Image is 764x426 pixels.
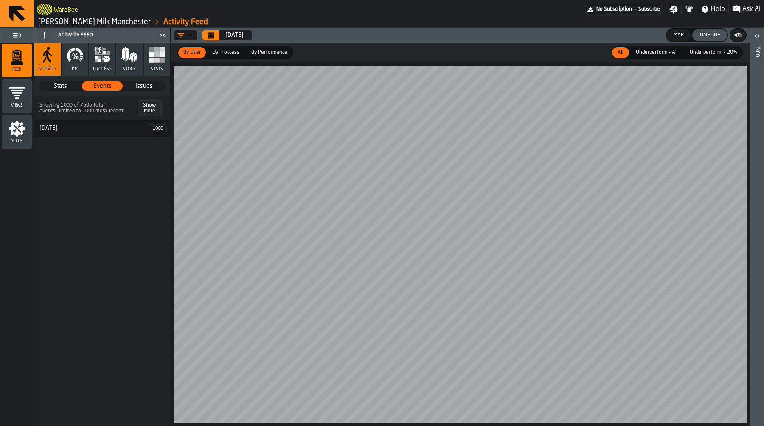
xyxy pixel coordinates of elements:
div: thumb [208,47,244,58]
label: button-switch-multi-By Performance [245,46,293,59]
button: button-Timeline [692,29,727,41]
label: button-toggle-Ask AI [729,4,764,14]
h3: title-section-17 August [34,120,170,137]
label: button-toggle-Settings [666,5,681,14]
span: By Proccess [209,49,243,56]
label: button-switch-multi-Issues [123,81,165,91]
span: Activity [38,67,57,72]
span: Views [2,103,32,108]
div: [DATE] [225,32,244,39]
span: Showing 1000 of 7505 total events [39,102,138,114]
li: menu Feed [2,44,32,78]
div: Timeline [696,32,724,38]
div: DropdownMenuValue- [174,30,197,40]
div: Map [670,32,687,38]
span: By Performance [248,49,291,56]
div: [DATE] [34,125,149,132]
li: menu Views [2,79,32,113]
label: button-toggle-Close me [157,30,169,40]
span: Events [82,82,123,90]
span: Help [711,4,725,14]
span: Issues [124,82,164,90]
a: link-to-/wh/i/b09612b5-e9f1-4a3a-b0a4-784729d61419/feed/0549eee4-c428-441c-8388-bb36cec72d2b [163,17,208,27]
span: — [634,6,637,12]
label: button-switch-multi-Underperform - All [630,46,684,59]
span: Underperform > 20% [686,49,741,56]
nav: Breadcrumb [37,17,399,27]
div: thumb [40,81,81,91]
button: button- [730,29,746,41]
div: thumb [124,81,165,91]
label: button-toggle-Help [697,4,728,14]
label: button-switch-multi-Stats [39,81,81,91]
header: Info [750,28,764,426]
span: Stock [123,67,136,72]
a: link-to-/wh/i/b09612b5-e9f1-4a3a-b0a4-784729d61419/pricing/ [585,5,662,14]
span: No Subscription [596,6,632,12]
span: All [614,49,627,56]
button: Select date range Select date range [202,30,219,40]
span: Subscribe [638,6,660,12]
span: limited to 1000 most recent [59,109,124,114]
span: Stats [40,82,81,90]
span: By User [180,49,204,56]
label: button-switch-multi-All [611,46,630,59]
span: KPI [72,67,79,72]
div: Menu Subscription [585,5,662,14]
div: thumb [612,47,629,58]
div: thumb [178,47,206,58]
div: Activity Feed [36,28,157,42]
label: button-switch-multi-By User [177,46,207,59]
label: button-toggle-Open [751,29,763,45]
label: button-toggle-Toggle Full Menu [2,29,32,41]
label: button-switch-multi-Events [81,81,124,91]
button: Select date range [220,27,249,44]
label: button-switch-multi-By Proccess [207,46,245,59]
div: Select date range [202,30,252,40]
span: process [93,67,112,72]
button: Show More [138,100,162,116]
span: Underperform - All [632,49,681,56]
a: logo-header [37,2,52,17]
label: button-switch-multi-Underperform > 20% [684,46,743,59]
button: button-Map [667,29,691,41]
label: button-toggle-Notifications [682,5,697,14]
span: Feed [2,67,32,72]
div: Info [754,45,760,424]
li: menu Setup [2,115,32,149]
span: Ask AI [742,4,761,14]
span: Setup [2,139,32,143]
div: thumb [631,47,683,58]
span: 1000 [149,124,167,133]
div: thumb [82,81,123,91]
div: DropdownMenuValue- [177,32,191,39]
h2: Sub Title [54,5,78,14]
a: link-to-/wh/i/b09612b5-e9f1-4a3a-b0a4-784729d61419/simulations [38,17,151,27]
div: thumb [246,47,292,58]
span: Stats [151,67,163,72]
div: thumb [685,47,742,58]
